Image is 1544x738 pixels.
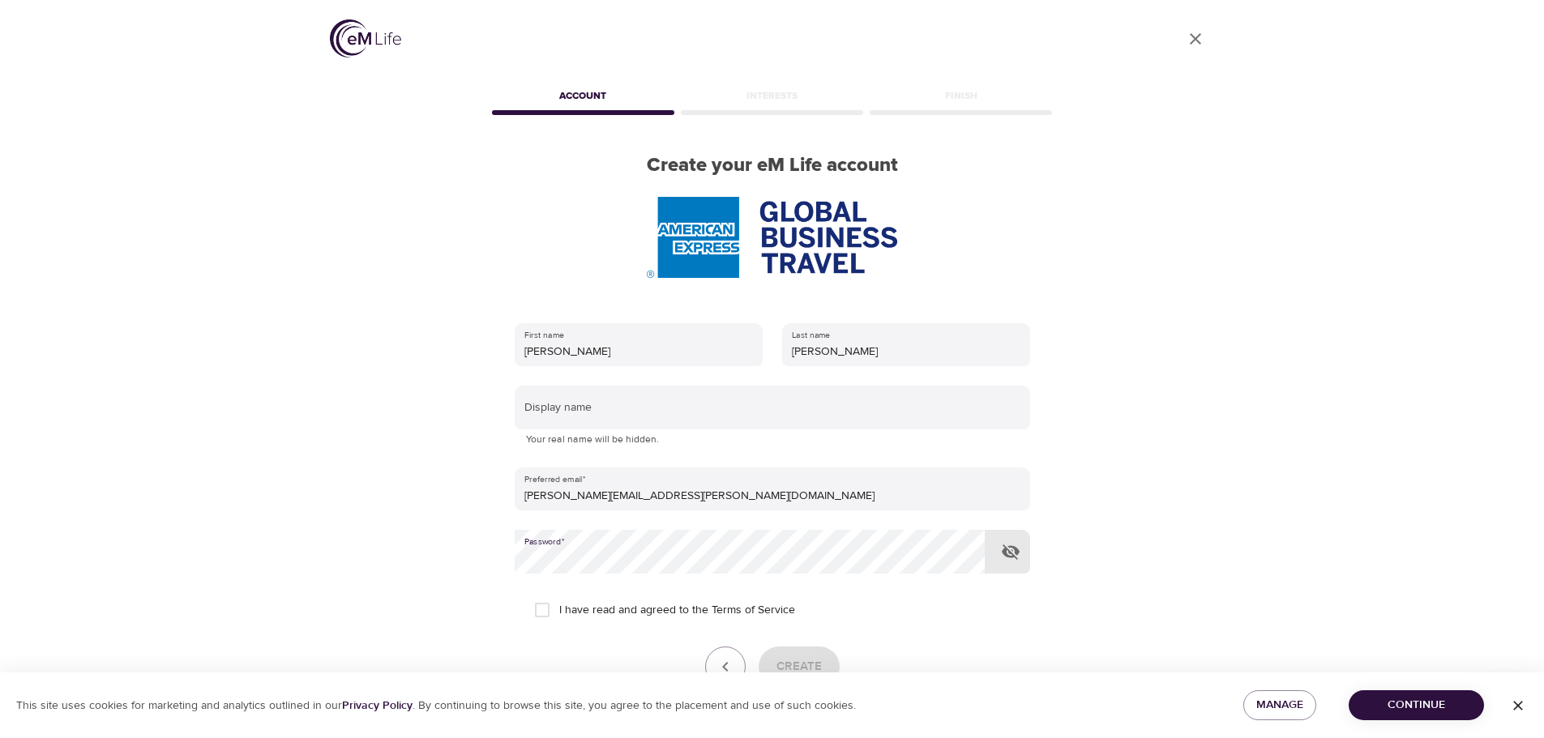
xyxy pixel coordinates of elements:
[647,197,896,278] img: AmEx%20GBT%20logo.png
[1176,19,1215,58] a: close
[526,432,1019,448] p: Your real name will be hidden.
[559,602,795,619] span: I have read and agreed to the
[1349,690,1484,720] button: Continue
[712,602,795,619] a: Terms of Service
[1256,695,1303,715] span: Manage
[342,698,413,713] a: Privacy Policy
[489,154,1056,177] h2: Create your eM Life account
[1362,695,1471,715] span: Continue
[1243,690,1316,720] button: Manage
[330,19,401,58] img: logo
